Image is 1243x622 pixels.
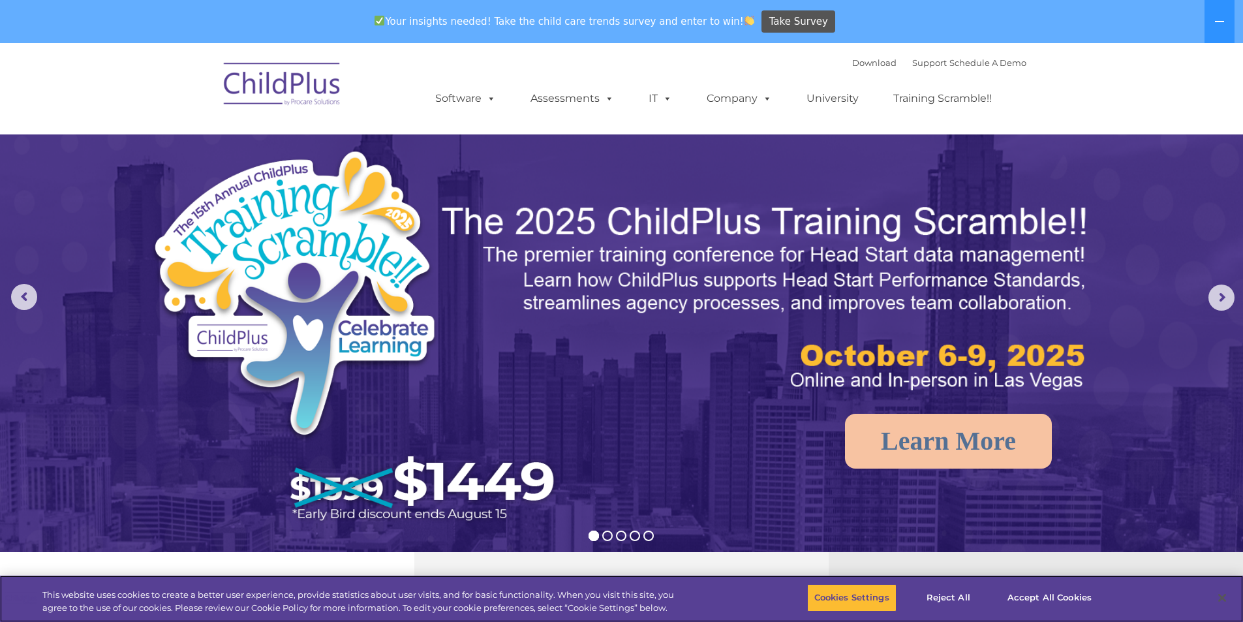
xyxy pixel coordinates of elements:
[1000,584,1099,612] button: Accept All Cookies
[42,589,684,614] div: This website uses cookies to create a better user experience, provide statistics about user visit...
[1208,583,1236,612] button: Close
[912,57,947,68] a: Support
[181,140,237,149] span: Phone number
[375,16,384,25] img: ✅
[217,54,348,119] img: ChildPlus by Procare Solutions
[744,16,754,25] img: 👏
[422,86,509,112] a: Software
[517,86,627,112] a: Assessments
[761,10,835,33] a: Take Survey
[845,414,1052,469] a: Learn More
[852,57,1026,68] font: |
[908,584,989,612] button: Reject All
[694,86,785,112] a: Company
[369,8,760,34] span: Your insights needed! Take the child care trends survey and enter to win!
[636,86,685,112] a: IT
[793,86,872,112] a: University
[949,57,1026,68] a: Schedule A Demo
[852,57,897,68] a: Download
[769,10,828,33] span: Take Survey
[880,86,1005,112] a: Training Scramble!!
[807,584,897,612] button: Cookies Settings
[181,86,221,96] span: Last name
